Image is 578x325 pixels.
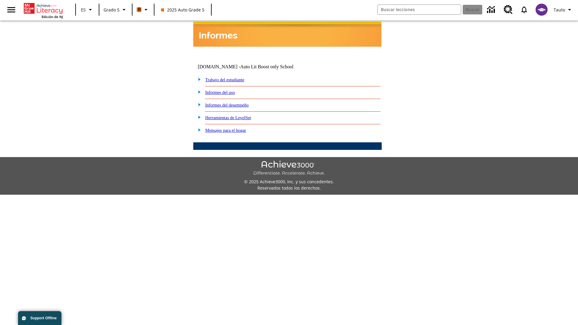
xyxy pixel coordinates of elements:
[240,64,294,69] nobr: Auto Lit Boost only School
[193,22,381,47] img: header
[536,4,548,16] img: avatar image
[205,77,244,82] a: Trabajo del estudiante
[378,5,461,14] input: Buscar campo
[138,6,141,13] span: B
[81,7,86,13] span: ES
[101,4,130,15] button: Grado: Grado 5, Elige un grado
[516,2,532,17] a: Notificaciones
[104,7,120,13] span: Grado 5
[161,7,204,13] span: 2025 Auto Grade 5
[554,7,565,13] span: Tauto
[500,2,516,18] a: Centro de recursos, Se abrirá en una pestaña nueva.
[195,89,201,94] img: plus.gif
[205,128,246,133] a: Mensajes para el hogar
[24,2,63,19] div: Portada
[205,103,249,107] a: Informes del desempeño
[195,114,201,120] img: plus.gif
[551,4,576,15] button: Perfil/Configuración
[253,161,325,176] img: Achieve3000 Differentiate Accelerate Achieve
[205,115,251,120] a: Herramientas de LevelSet
[195,102,201,107] img: plus.gif
[2,1,20,19] button: Abrir el menú lateral
[205,90,235,95] a: Informes del uso
[30,316,57,320] span: Support Offline
[134,4,152,15] button: Boost El color de la clase es anaranjado. Cambiar el color de la clase.
[198,64,309,70] td: [DOMAIN_NAME] -
[18,311,61,325] button: Support Offline
[195,127,201,132] img: plus.gif
[42,14,63,19] span: Edición de NJ
[195,76,201,82] img: plus.gif
[532,2,551,17] button: Escoja un nuevo avatar
[78,4,97,15] button: Lenguaje: ES, Selecciona un idioma
[483,2,500,18] a: Centro de información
